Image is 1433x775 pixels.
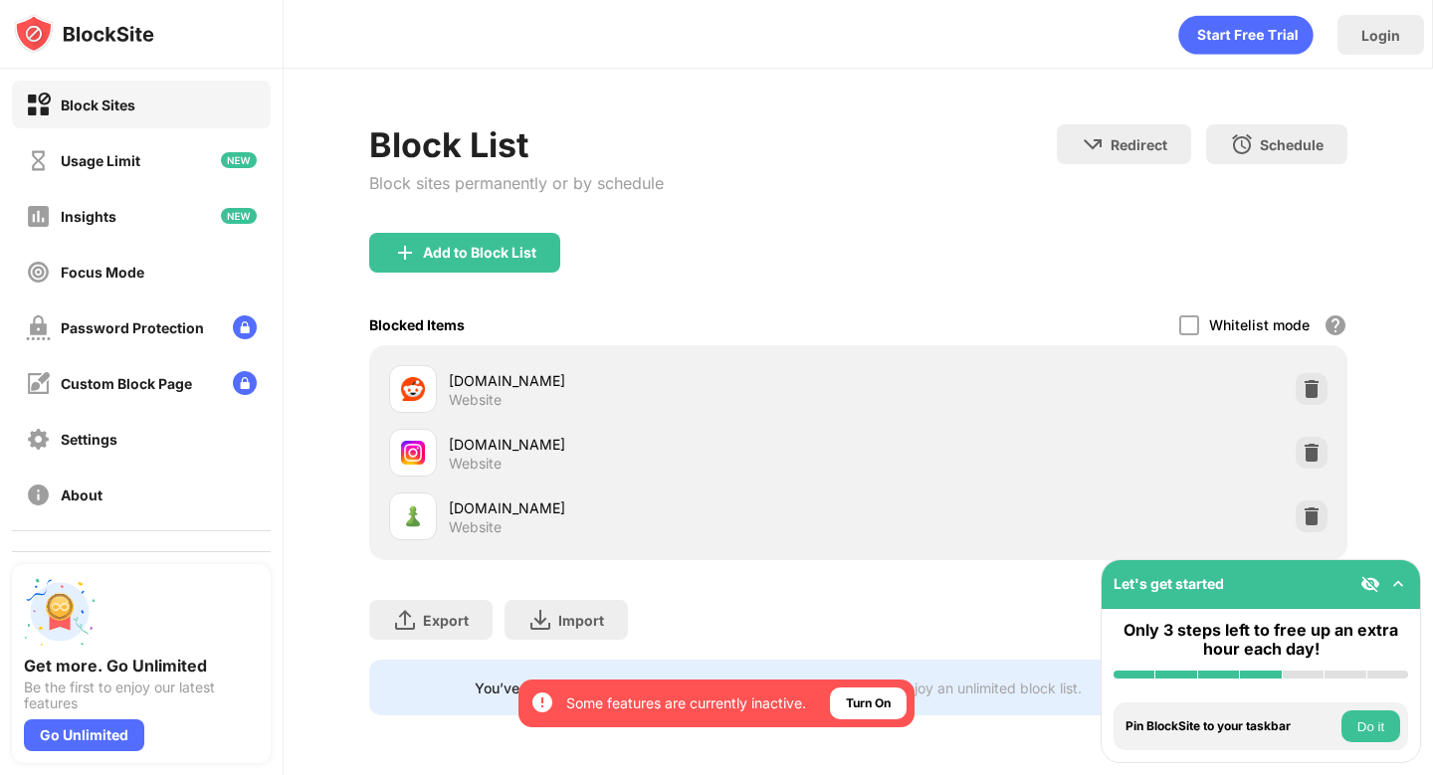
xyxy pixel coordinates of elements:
img: insights-off.svg [26,204,51,229]
div: Import [558,612,604,629]
div: Website [449,391,502,409]
div: [DOMAIN_NAME] [449,434,858,455]
img: customize-block-page-off.svg [26,371,51,396]
div: Block List [369,124,664,165]
div: Let's get started [1114,575,1224,592]
div: Export [423,612,469,629]
img: lock-menu.svg [233,371,257,395]
img: password-protection-off.svg [26,315,51,340]
img: new-icon.svg [221,152,257,168]
img: focus-off.svg [26,260,51,285]
div: [DOMAIN_NAME] [449,370,858,391]
div: Go Unlimited [24,719,144,751]
div: Block sites permanently or by schedule [369,173,664,193]
div: Some features are currently inactive. [566,693,806,713]
div: Redirect [1111,136,1167,153]
div: Schedule [1260,136,1324,153]
img: push-unlimited.svg [24,576,96,648]
div: [DOMAIN_NAME] [449,497,858,518]
div: Insights [61,208,116,225]
div: You’ve reached your block list limit. [475,679,713,696]
img: error-circle-white.svg [530,690,554,714]
div: Website [449,455,502,473]
img: block-on.svg [26,93,51,117]
img: eye-not-visible.svg [1360,574,1380,594]
div: Website [449,518,502,536]
div: Pin BlockSite to your taskbar [1126,719,1336,733]
div: Login [1361,27,1400,44]
div: Add to Block List [423,245,536,261]
img: omni-setup-toggle.svg [1388,574,1408,594]
div: animation [1178,15,1314,55]
img: favicons [401,504,425,528]
div: Focus Mode [61,264,144,281]
img: lock-menu.svg [233,315,257,339]
div: Whitelist mode [1209,316,1310,333]
div: Only 3 steps left to free up an extra hour each day! [1114,621,1408,659]
div: Get more. Go Unlimited [24,656,259,676]
div: Custom Block Page [61,375,192,392]
div: Turn On [846,693,891,713]
div: Password Protection [61,319,204,336]
img: logo-blocksite.svg [14,14,154,54]
button: Do it [1341,710,1400,742]
img: settings-off.svg [26,427,51,452]
div: Settings [61,431,117,448]
div: About [61,486,102,503]
img: favicons [401,441,425,465]
div: Blocked Items [369,316,465,333]
img: new-icon.svg [221,208,257,224]
div: Usage Limit [61,152,140,169]
img: time-usage-off.svg [26,148,51,173]
img: about-off.svg [26,483,51,507]
img: favicons [401,377,425,401]
div: Be the first to enjoy our latest features [24,679,259,711]
div: Block Sites [61,97,135,113]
